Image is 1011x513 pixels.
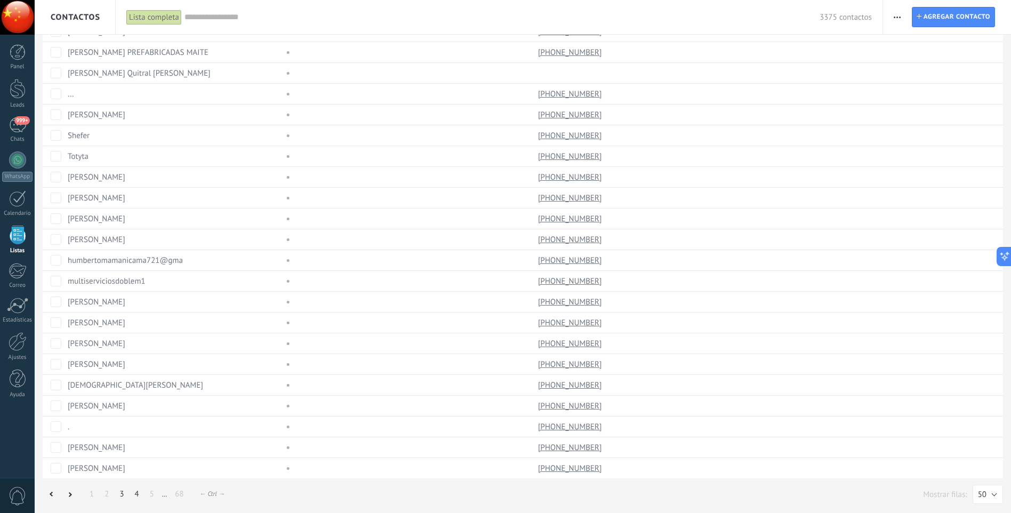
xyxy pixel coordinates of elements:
[68,318,125,328] a: [PERSON_NAME]
[538,235,604,244] a: [PHONE_NUMBER]
[538,463,604,473] a: [PHONE_NUMBER]
[538,339,604,348] a: [PHONE_NUMBER]
[2,391,33,398] div: Ayuda
[978,490,986,500] span: 50
[538,193,604,203] a: [PHONE_NUMBER]
[68,276,145,286] a: multiserviciosdoblem1
[14,116,29,125] span: 999+
[68,297,125,307] a: [PERSON_NAME]
[538,131,604,140] a: [PHONE_NUMBER]
[538,401,604,411] a: [PHONE_NUMBER]
[538,47,604,57] a: [PHONE_NUMBER]
[68,380,203,390] a: [DEMOGRAPHIC_DATA][PERSON_NAME]
[2,282,33,289] div: Correo
[2,354,33,361] div: Ajustes
[2,63,33,70] div: Panel
[2,317,33,324] div: Estadísticas
[538,27,604,36] a: [PHONE_NUMBER]
[2,136,33,143] div: Chats
[130,484,144,504] a: 4
[162,491,167,499] span: ...
[114,484,129,504] a: 3
[538,110,604,119] a: [PHONE_NUMBER]
[68,235,125,245] a: [PERSON_NAME]
[99,484,114,504] a: 2
[68,463,125,474] a: [PERSON_NAME]
[538,151,604,161] a: [PHONE_NUMBER]
[68,422,69,432] a: .
[68,193,125,203] a: [PERSON_NAME]
[68,443,125,453] a: [PERSON_NAME]
[126,10,182,25] div: Lista completa
[68,110,125,120] a: [PERSON_NAME]
[68,359,125,370] a: [PERSON_NAME]
[68,401,125,411] a: [PERSON_NAME]
[538,255,604,265] a: [PHONE_NUMBER]
[68,339,125,349] a: [PERSON_NAME]
[51,12,100,22] span: Contactos
[68,68,211,78] a: [PERSON_NAME] Quitral [PERSON_NAME]
[68,172,125,182] a: [PERSON_NAME]
[68,214,125,224] a: [PERSON_NAME]
[538,422,604,431] a: [PHONE_NUMBER]
[538,276,604,286] a: [PHONE_NUMBER]
[538,359,604,369] a: [PHONE_NUMBER]
[538,89,604,99] a: [PHONE_NUMBER]
[538,443,604,452] a: [PHONE_NUMBER]
[889,7,905,27] button: Más
[68,47,208,58] a: [PERSON_NAME] PREFABRICADAS MAITE
[144,484,159,504] a: 5
[84,484,99,504] a: 1
[2,210,33,217] div: Calendario
[538,214,604,223] a: [PHONE_NUMBER]
[538,318,604,327] a: [PHONE_NUMBER]
[200,490,225,498] div: ← Ctrl →
[820,12,872,22] span: 3375 contactos
[923,490,967,500] p: Mostrar filas:
[2,102,33,109] div: Leads
[68,89,74,99] a: ...
[68,131,90,141] a: Shefer
[538,297,604,307] a: [PHONE_NUMBER]
[169,484,189,504] a: 68
[973,485,1003,504] button: 50
[2,172,33,182] div: WhatsApp
[912,7,995,27] a: Agregar contacto
[68,151,88,162] a: Totyta
[68,255,183,266] a: humbertomamanicama721@gma
[538,380,604,390] a: [PHONE_NUMBER]
[2,247,33,254] div: Listas
[538,172,604,182] a: [PHONE_NUMBER]
[924,7,990,27] span: Agregar contacto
